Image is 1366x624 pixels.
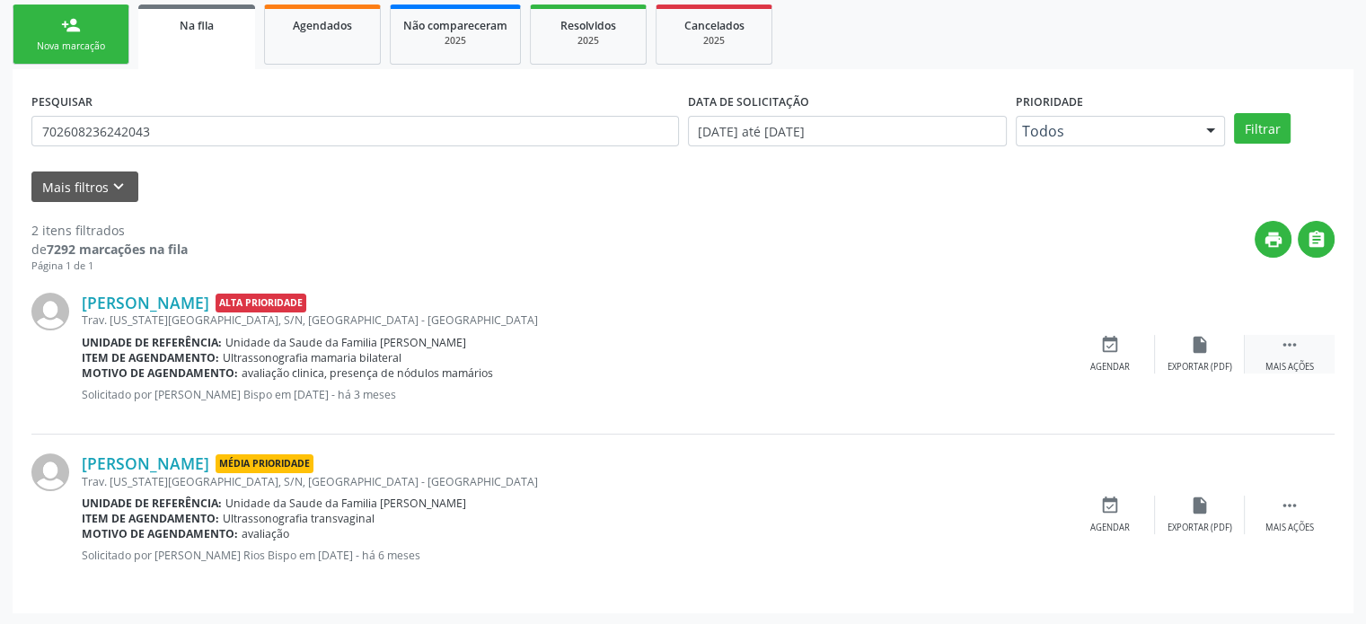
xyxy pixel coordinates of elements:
a: [PERSON_NAME] [82,453,209,473]
div: 2 itens filtrados [31,221,188,240]
img: img [31,453,69,491]
b: Item de agendamento: [82,350,219,365]
div: 2025 [543,34,633,48]
div: 2025 [403,34,507,48]
span: Média Prioridade [216,454,313,473]
span: avaliação [242,526,289,541]
div: Exportar (PDF) [1168,361,1232,374]
div: Mais ações [1265,361,1314,374]
img: img [31,293,69,330]
i:  [1280,335,1300,355]
span: Agendados [293,18,352,33]
div: Mais ações [1265,522,1314,534]
button: Filtrar [1234,113,1291,144]
span: Alta Prioridade [216,294,306,312]
span: Cancelados [684,18,745,33]
strong: 7292 marcações na fila [47,241,188,258]
i: print [1264,230,1283,250]
i: event_available [1100,335,1120,355]
p: Solicitado por [PERSON_NAME] Rios Bispo em [DATE] - há 6 meses [82,548,1065,563]
button: print [1255,221,1291,258]
b: Unidade de referência: [82,496,222,511]
i:  [1307,230,1326,250]
span: Unidade da Saude da Familia [PERSON_NAME] [225,335,466,350]
span: Todos [1022,122,1189,140]
i: event_available [1100,496,1120,515]
div: Trav. [US_STATE][GEOGRAPHIC_DATA], S/N, [GEOGRAPHIC_DATA] - [GEOGRAPHIC_DATA] [82,312,1065,328]
div: de [31,240,188,259]
b: Unidade de referência: [82,335,222,350]
div: person_add [61,15,81,35]
i: keyboard_arrow_down [109,177,128,197]
b: Motivo de agendamento: [82,526,238,541]
b: Motivo de agendamento: [82,365,238,381]
i: insert_drive_file [1190,496,1210,515]
label: DATA DE SOLICITAÇÃO [688,88,809,116]
span: Ultrassonografia mamaria bilateral [223,350,401,365]
span: Na fila [180,18,214,33]
p: Solicitado por [PERSON_NAME] Bispo em [DATE] - há 3 meses [82,387,1065,402]
div: Trav. [US_STATE][GEOGRAPHIC_DATA], S/N, [GEOGRAPHIC_DATA] - [GEOGRAPHIC_DATA] [82,474,1065,489]
div: 2025 [669,34,759,48]
i:  [1280,496,1300,515]
button: Mais filtroskeyboard_arrow_down [31,171,138,203]
span: avaliação clinica, presença de nódulos mamários [242,365,493,381]
span: Unidade da Saude da Familia [PERSON_NAME] [225,496,466,511]
div: Página 1 de 1 [31,259,188,274]
input: Selecione um intervalo [688,116,1007,146]
button:  [1298,221,1335,258]
div: Agendar [1090,361,1130,374]
span: Não compareceram [403,18,507,33]
b: Item de agendamento: [82,511,219,526]
label: PESQUISAR [31,88,93,116]
i: insert_drive_file [1190,335,1210,355]
div: Exportar (PDF) [1168,522,1232,534]
span: Resolvidos [560,18,616,33]
a: [PERSON_NAME] [82,293,209,312]
div: Agendar [1090,522,1130,534]
span: Ultrassonografia transvaginal [223,511,375,526]
label: Prioridade [1016,88,1083,116]
div: Nova marcação [26,40,116,53]
input: Nome, CNS [31,116,679,146]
